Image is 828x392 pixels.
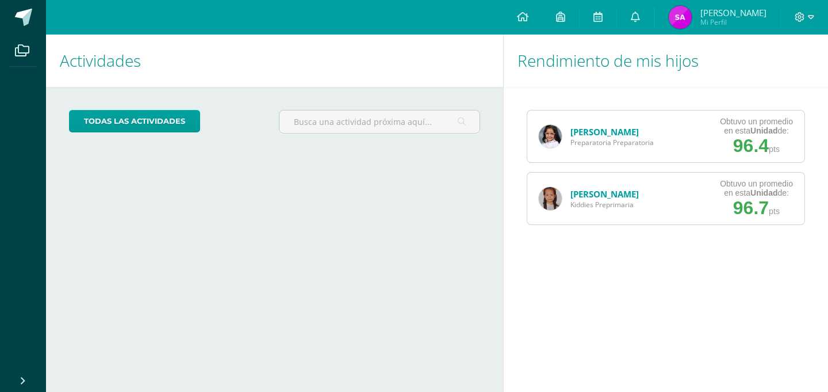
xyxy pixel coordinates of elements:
input: Busca una actividad próxima aquí... [279,111,479,133]
a: [PERSON_NAME] [570,126,639,138]
img: af3b82281e86aa2df86e380ef3979b34.png [539,187,562,210]
img: 62874d87ed7bbfb6d5a65a5fd3db55ab.png [669,6,692,29]
span: 96.4 [733,135,769,156]
a: [PERSON_NAME] [570,188,639,200]
h1: Actividades [60,35,489,87]
span: Preparatoria Preparatoria [570,138,654,147]
span: pts [769,144,780,154]
a: todas las Actividades [69,110,200,132]
div: Obtuvo un promedio en esta de: [720,117,793,135]
div: Obtuvo un promedio en esta de: [720,179,793,197]
strong: Unidad [750,188,777,197]
span: Mi Perfil [700,17,766,27]
span: Kiddies Preprimaria [570,200,639,210]
span: 96.7 [733,197,769,218]
img: e2edb604378246bf5e42a932dd07ca0e.png [539,125,562,148]
span: [PERSON_NAME] [700,7,766,18]
span: pts [769,207,780,216]
h1: Rendimiento de mis hijos [517,35,814,87]
strong: Unidad [750,126,777,135]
